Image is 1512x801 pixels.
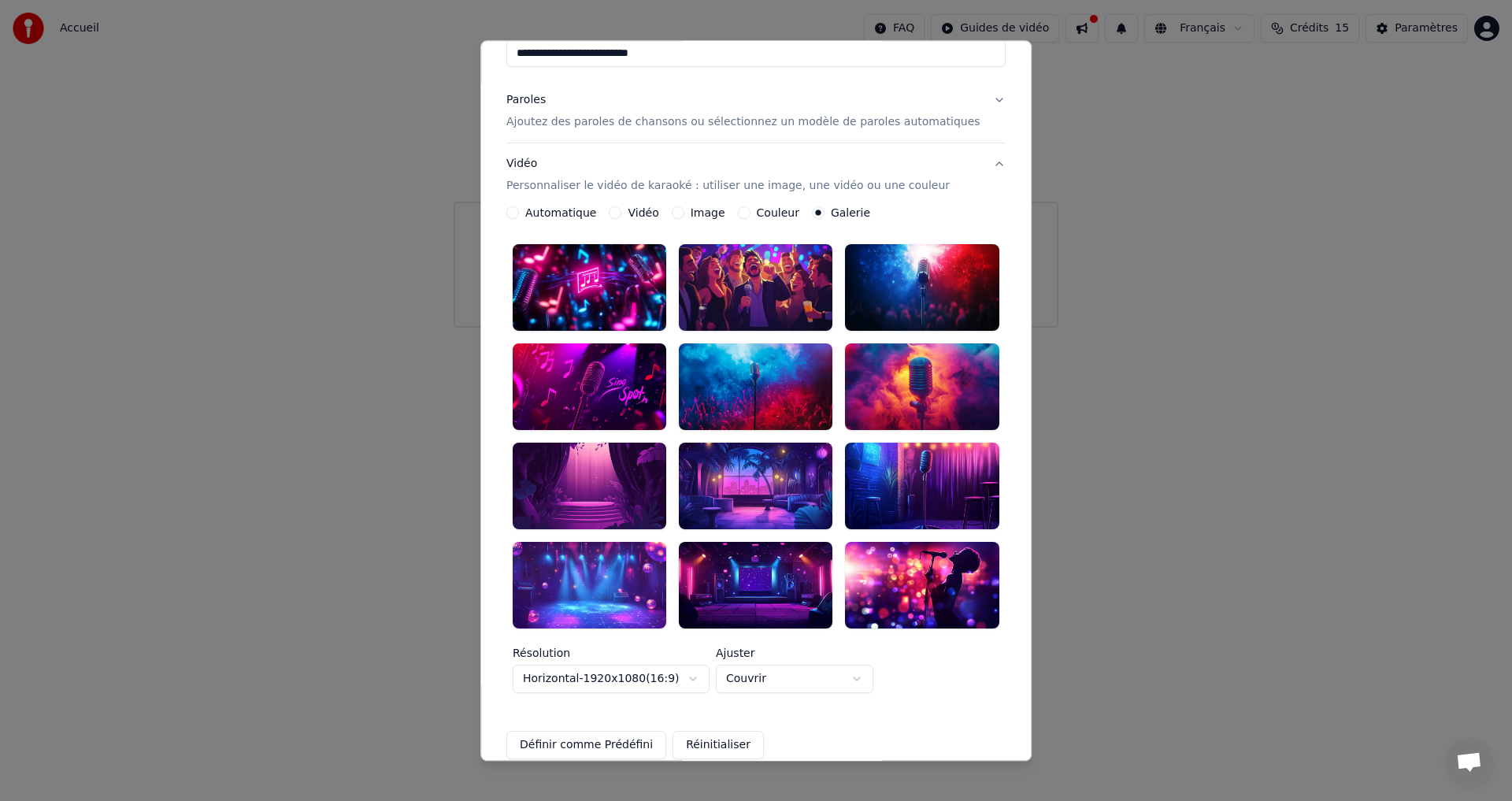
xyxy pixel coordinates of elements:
[506,207,1006,772] div: VidéoPersonnaliser le vidéo de karaoké : utiliser une image, une vidéo ou une couleur
[628,208,659,219] label: Vidéo
[506,144,1006,207] button: VidéoPersonnaliser le vidéo de karaoké : utiliser une image, une vidéo ou une couleur
[506,115,980,131] p: Ajoutez des paroles de chansons ou sélectionnez un modèle de paroles automatiques
[525,208,596,219] label: Automatique
[716,647,873,658] label: Ajuster
[513,647,710,658] label: Résolution
[673,731,764,759] button: Réinitialiser
[691,208,725,219] label: Image
[831,208,870,219] label: Galerie
[506,731,666,759] button: Définir comme Prédéfini
[506,80,1006,143] button: ParolesAjoutez des paroles de chansons ou sélectionnez un modèle de paroles automatiques
[506,93,546,109] div: Paroles
[757,208,799,219] label: Couleur
[506,179,950,195] p: Personnaliser le vidéo de karaoké : utiliser une image, une vidéo ou une couleur
[506,157,950,195] div: Vidéo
